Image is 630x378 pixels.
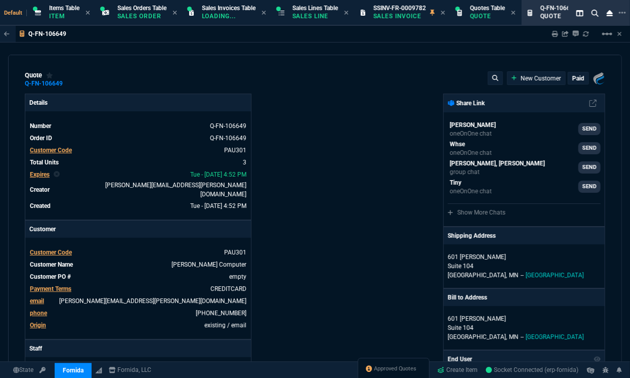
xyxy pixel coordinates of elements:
[601,28,613,40] mat-icon: Example home icon
[49,5,79,12] span: Items Table
[204,322,246,329] span: existing / email
[10,366,36,375] a: Global State
[106,366,155,375] a: msbcCompanyName
[374,365,417,373] span: Approved Quotes
[617,30,622,38] a: Hide Workbench
[29,260,247,270] tr: undefined
[202,12,253,20] p: Loading...
[210,135,246,142] a: See Marketplace Order
[572,7,587,19] nx-icon: Split Panels
[30,122,51,130] span: Number
[29,247,247,258] tr: undefined
[448,120,601,138] a: carlos.ocampo@fornida.com
[373,5,426,12] span: SSINV-FR-0009782
[30,147,72,154] span: Customer Code
[448,355,472,364] p: End User
[292,12,338,20] p: Sales Line
[470,5,505,12] span: Quotes Table
[540,12,577,20] p: Quote
[578,123,601,135] a: SEND
[30,310,47,317] span: phone
[619,8,626,18] nx-icon: Open New Tab
[448,323,601,332] p: Suite 104
[30,322,46,329] a: Origin
[173,9,177,17] nx-icon: Close Tab
[344,9,349,17] nx-icon: Close Tab
[448,159,601,176] a: Brian.Over@fornida.com,michael.licea@fornida.com
[224,147,246,154] a: PAU301
[29,308,247,318] tr: (612) 749-6986
[448,253,601,262] p: 601 [PERSON_NAME]
[30,171,50,178] span: Expires
[46,71,53,79] div: Add to Watchlist
[587,7,603,19] nx-icon: Search
[594,355,601,364] nx-icon: Show/Hide End User to Customer
[434,363,482,378] a: Create Item
[210,122,246,130] span: See Marketplace Order
[229,273,246,280] a: empty
[509,333,519,341] span: MN
[540,5,577,12] span: Q-FN-106649
[521,272,524,279] span: --
[30,135,52,142] span: Order ID
[29,284,247,294] tr: undefined
[441,9,445,17] nx-icon: Close Tab
[572,74,584,82] p: paid
[486,367,579,374] span: Socket Connected (erp-fornida)
[29,121,247,131] tr: See Marketplace Order
[29,180,247,199] tr: undefined
[526,333,584,341] span: [GEOGRAPHIC_DATA]
[448,272,507,279] span: [GEOGRAPHIC_DATA],
[373,12,424,20] p: Sales Invoice
[49,12,79,20] p: Item
[448,333,507,341] span: [GEOGRAPHIC_DATA],
[511,9,516,17] nx-icon: Close Tab
[448,99,485,108] p: Share Link
[450,149,492,157] p: oneOnOne chat
[512,74,562,83] a: New Customer
[450,130,496,138] p: oneOnOne chat
[202,5,256,12] span: Sales Invoices Table
[86,9,90,17] nx-icon: Close Tab
[4,30,10,37] nx-icon: Back to Table
[448,293,487,302] p: Bill to Address
[105,182,246,198] span: fiona.rossi@fornida.com
[224,249,246,256] span: PAU301
[450,168,545,176] p: group chat
[25,94,251,111] p: Details
[30,186,50,193] span: Creator
[603,7,617,19] nx-icon: Close Workbench
[292,5,338,12] span: Sales Lines Table
[190,202,246,209] span: 2025-08-12T16:52:07.111Z
[211,285,246,292] a: CREDITCARD
[30,298,44,305] span: email
[450,178,492,187] p: Tiny
[578,181,601,193] a: SEND
[448,231,496,240] p: Shipping Address
[172,261,246,268] a: Paumen Computer
[486,366,579,375] a: 9ASXPlKyXPE8rYr9AADn
[29,145,247,155] tr: undefined
[29,157,247,167] tr: undefined
[450,159,545,168] p: [PERSON_NAME], [PERSON_NAME]
[29,272,247,282] tr: undefined
[262,9,266,17] nx-icon: Close Tab
[526,272,584,279] span: [GEOGRAPHIC_DATA]
[29,170,247,180] tr: undefined
[578,142,601,154] a: SEND
[36,366,49,375] a: API TOKEN
[25,83,63,85] a: Q-FN-106649
[190,171,246,178] span: 2025-08-26T16:52:07.111Z
[30,159,59,166] span: Total Units
[30,285,71,292] span: Payment Terms
[54,170,60,179] nx-icon: Clear selected rep
[25,340,251,357] p: Staff
[25,71,53,79] div: quote
[30,273,71,280] span: Customer PO #
[448,209,506,216] a: Show More Chats
[448,314,601,323] p: 601 [PERSON_NAME]
[25,221,251,238] p: Customer
[578,161,601,174] a: SEND
[117,5,166,12] span: Sales Orders Table
[450,120,496,130] p: [PERSON_NAME]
